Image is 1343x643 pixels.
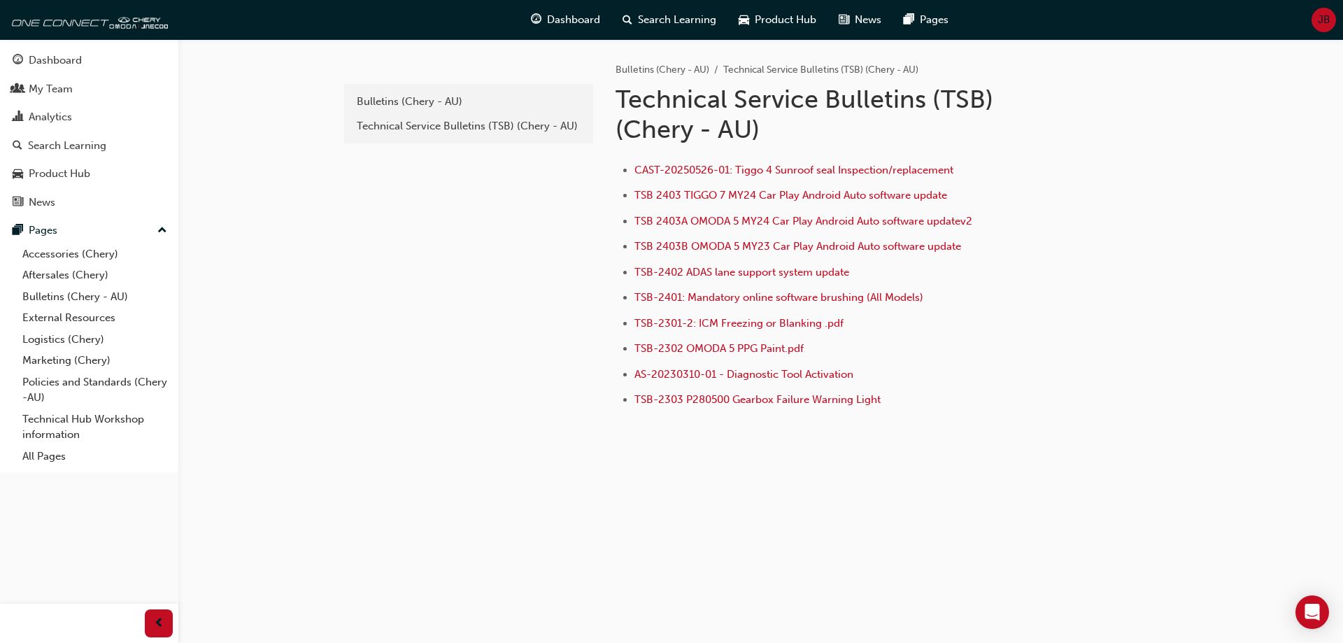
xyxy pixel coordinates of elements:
span: Product Hub [755,12,816,28]
a: Aftersales (Chery) [17,264,173,286]
span: News [855,12,881,28]
li: Technical Service Bulletins (TSB) (Chery - AU) [723,62,918,78]
span: up-icon [157,222,167,240]
span: pages-icon [904,11,914,29]
a: Marketing (Chery) [17,350,173,372]
div: Bulletins (Chery - AU) [357,94,581,110]
span: search-icon [13,140,22,153]
div: Product Hub [29,166,90,182]
h1: Technical Service Bulletins (TSB) (Chery - AU) [616,84,1074,145]
a: TSB-2302 OMODA 5 PPG Paint.pdf [634,342,804,355]
a: Accessories (Chery) [17,243,173,265]
span: Search Learning [638,12,716,28]
a: pages-iconPages [893,6,960,34]
span: prev-icon [154,615,164,633]
button: DashboardMy TeamAnalyticsSearch LearningProduct HubNews [6,45,173,218]
a: My Team [6,76,173,102]
span: Dashboard [547,12,600,28]
a: guage-iconDashboard [520,6,611,34]
a: TSB-2303 P280500 Gearbox Failure Warning Light [634,393,881,406]
a: Bulletins (Chery - AU) [616,64,709,76]
a: Technical Hub Workshop information [17,409,173,446]
span: search-icon [623,11,632,29]
span: pages-icon [13,225,23,237]
span: news-icon [839,11,849,29]
a: car-iconProduct Hub [727,6,827,34]
a: CAST-20250526-01: Tiggo 4 Sunroof seal Inspection/replacement [634,164,953,176]
span: car-icon [13,168,23,181]
div: Analytics [29,109,72,125]
span: guage-icon [531,11,541,29]
div: My Team [29,81,73,97]
div: Search Learning [28,138,106,154]
button: JB [1312,8,1336,32]
a: TSB-2401: Mandatory online software brushing (All Models) [634,291,923,304]
a: Technical Service Bulletins (TSB) (Chery - AU) [350,114,588,139]
a: Bulletins (Chery - AU) [17,286,173,308]
a: Dashboard [6,48,173,73]
button: Pages [6,218,173,243]
a: All Pages [17,446,173,467]
a: AS-20230310-01 - Diagnostic Tool Activation [634,368,853,381]
a: Analytics [6,104,173,130]
span: news-icon [13,197,23,209]
div: Dashboard [29,52,82,69]
div: Technical Service Bulletins (TSB) (Chery - AU) [357,118,581,134]
a: External Resources [17,307,173,329]
div: Pages [29,222,57,239]
a: TSB 2403B OMODA 5 MY23 Car Play Android Auto software update [634,240,961,253]
span: chart-icon [13,111,23,124]
a: Bulletins (Chery - AU) [350,90,588,114]
span: guage-icon [13,55,23,67]
a: TSB-2402 ADAS lane support system update [634,266,849,278]
a: Product Hub [6,161,173,187]
a: news-iconNews [827,6,893,34]
img: oneconnect [7,6,168,34]
a: News [6,190,173,215]
div: Open Intercom Messenger [1295,595,1329,629]
span: people-icon [13,83,23,96]
span: car-icon [739,11,749,29]
a: TSB 2403A OMODA 5 MY24 Car Play Android Auto software updatev2 [634,215,972,227]
span: JB [1318,12,1330,28]
a: TSB 2403 TIGGO 7 MY24 Car Play Android Auto software update [634,189,947,202]
span: Pages [920,12,948,28]
a: Policies and Standards (Chery -AU) [17,372,173,409]
a: Search Learning [6,133,173,159]
a: search-iconSearch Learning [611,6,727,34]
div: News [29,195,55,211]
a: Logistics (Chery) [17,329,173,351]
a: TSB-2301-2: ICM Freezing or Blanking .pdf [634,317,844,330]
